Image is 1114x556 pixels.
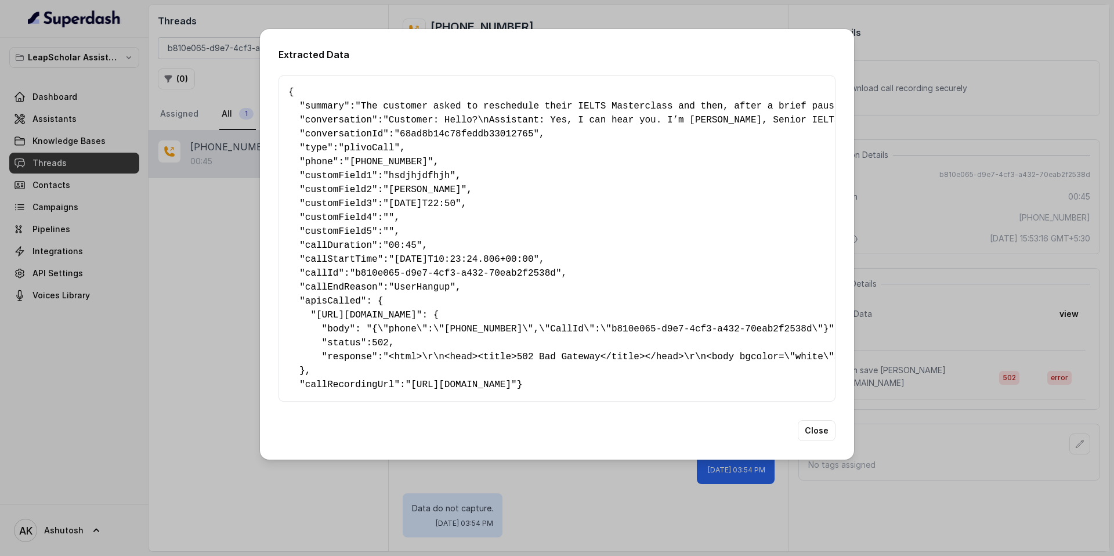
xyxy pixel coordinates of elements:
[383,185,466,195] span: "[PERSON_NAME]"
[389,282,455,293] span: "UserHangup"
[798,420,835,441] button: Close
[305,129,383,139] span: conversationId
[305,212,372,223] span: customField4
[305,226,372,237] span: customField5
[305,240,372,251] span: callDuration
[394,129,539,139] span: "68ad8b14c78feddb33012765"
[383,226,394,237] span: ""
[383,212,394,223] span: ""
[278,48,835,62] h2: Extracted Data
[305,101,344,111] span: summary
[372,338,389,348] span: 502
[305,268,339,279] span: callId
[305,380,395,390] span: callRecordingUrl
[305,198,372,209] span: customField3
[305,185,372,195] span: customField2
[305,157,333,167] span: phone
[383,240,422,251] span: "00:45"
[327,338,361,348] span: status
[350,268,562,279] span: "b810e065-d9e7-4cf3-a432-70eab2f2538d"
[305,296,361,306] span: apisCalled
[305,254,378,265] span: callStartTime
[305,171,372,181] span: customField1
[305,115,372,125] span: conversation
[327,352,372,362] span: response
[305,143,327,153] span: type
[389,254,539,265] span: "[DATE]T10:23:24.806+00:00"
[383,171,455,181] span: "hsdjhjdfhjh"
[338,143,400,153] span: "plivoCall"
[383,198,461,209] span: "[DATE]T22:50"
[316,310,417,320] span: [URL][DOMAIN_NAME]
[288,85,826,392] pre: { " ": , " ": , " ": , " ": , " ": , " ": , " ": , " ": , " ": , " ": , " ": , " ": , " ": , " ":...
[344,157,433,167] span: "[PHONE_NUMBER]"
[406,380,517,390] span: "[URL][DOMAIN_NAME]"
[305,282,378,293] span: callEndReason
